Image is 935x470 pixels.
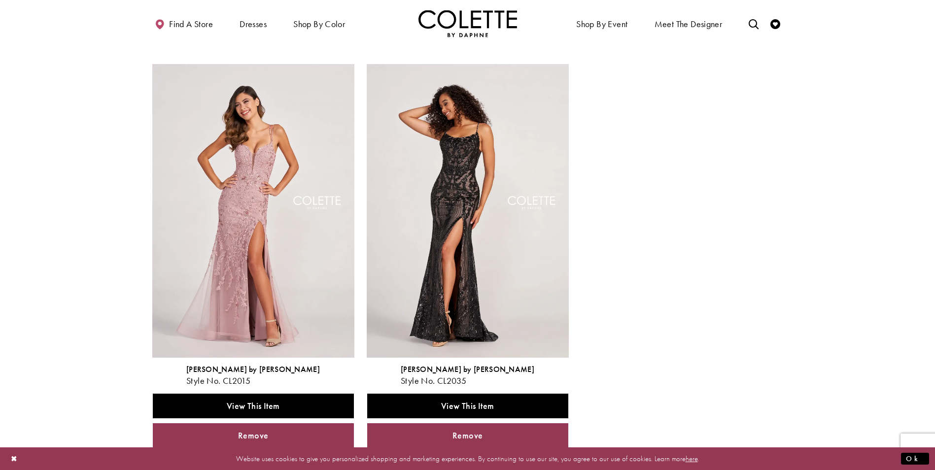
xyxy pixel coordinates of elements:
[152,64,354,358] a: Visit Colette by Daphne Style No. CL2015 Page
[240,19,267,29] span: Dresses
[768,10,783,37] a: Check Wishlist
[686,453,698,463] a: here
[238,430,268,441] span: Remove
[418,10,517,37] img: Colette by Daphne
[901,452,929,465] button: Submit Dialog
[367,64,569,358] a: Visit Colette by Daphne Style No. CL2035 Page
[401,375,466,386] span: Style No. CL2035
[293,19,345,29] span: Shop by color
[655,19,723,29] span: Meet the designer
[186,375,250,386] span: Style No. CL2015
[746,10,761,37] a: Toggle search
[452,430,483,441] span: Remove
[169,19,213,29] span: Find a store
[441,400,494,411] span: View This Item
[186,364,320,374] span: [PERSON_NAME] by [PERSON_NAME]
[6,450,23,467] button: Close Dialog
[153,423,354,448] button: Remove
[227,400,279,411] span: View This Item
[418,10,517,37] a: Visit Home Page
[152,10,215,37] a: Find a store
[401,364,534,374] span: [PERSON_NAME] by [PERSON_NAME]
[367,394,568,418] a: View This Item
[652,10,725,37] a: Meet the designer
[237,10,269,37] span: Dresses
[291,10,347,37] span: Shop by color
[153,394,354,418] a: View This Item
[367,423,568,448] button: Remove
[401,365,534,386] div: Colette by Daphne Style No. CL2035
[71,452,864,465] p: Website uses cookies to give you personalized shopping and marketing experiences. By continuing t...
[186,365,320,386] div: Colette by Daphne Style No. CL2015
[576,19,627,29] span: Shop By Event
[574,10,630,37] span: Shop By Event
